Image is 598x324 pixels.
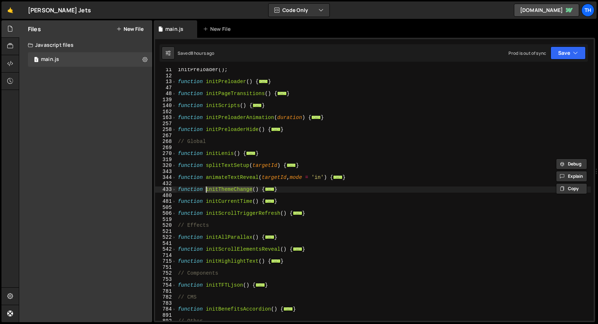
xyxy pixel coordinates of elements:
[155,312,177,319] div: 891
[155,198,177,205] div: 481
[155,276,177,283] div: 753
[556,171,587,182] button: Explain
[155,241,177,247] div: 541
[265,187,274,191] span: ...
[155,253,177,259] div: 714
[252,103,262,107] span: ...
[1,1,19,19] a: 🤙
[581,4,594,17] a: Th
[155,151,177,157] div: 270
[246,151,256,155] span: ...
[155,67,177,73] div: 11
[155,217,177,223] div: 519
[155,175,177,181] div: 344
[155,205,177,211] div: 505
[155,85,177,91] div: 47
[155,79,177,85] div: 13
[155,210,177,217] div: 506
[311,115,321,119] span: ...
[155,139,177,145] div: 268
[556,159,587,169] button: Debug
[155,229,177,235] div: 521
[155,115,177,121] div: 163
[28,6,91,15] div: [PERSON_NAME] Jets
[165,25,183,33] div: main.js
[28,25,41,33] h2: Files
[155,186,177,193] div: 433
[155,300,177,307] div: 783
[155,193,177,199] div: 480
[155,169,177,175] div: 343
[155,127,177,133] div: 258
[551,46,586,60] button: Save
[155,264,177,271] div: 751
[514,4,579,17] a: [DOMAIN_NAME]
[155,97,177,103] div: 139
[155,145,177,151] div: 269
[155,73,177,79] div: 12
[155,234,177,241] div: 522
[155,270,177,276] div: 752
[286,163,296,167] span: ...
[191,50,215,56] div: 8 hours ago
[155,181,177,187] div: 432
[269,4,329,17] button: Code Only
[293,211,302,215] span: ...
[333,175,342,179] span: ...
[271,259,281,263] span: ...
[28,52,152,67] div: 16759/45776.js
[155,288,177,295] div: 781
[116,26,144,32] button: New File
[283,307,293,311] span: ...
[155,157,177,163] div: 319
[271,127,281,131] span: ...
[155,121,177,127] div: 257
[19,38,152,52] div: Javascript files
[155,109,177,115] div: 162
[155,163,177,169] div: 320
[277,91,287,95] span: ...
[508,50,546,56] div: Prod is out of sync
[178,50,215,56] div: Saved
[155,294,177,300] div: 782
[155,222,177,229] div: 520
[258,79,268,83] span: ...
[41,56,59,63] div: main.js
[155,246,177,253] div: 542
[155,306,177,312] div: 784
[256,283,265,287] span: ...
[155,258,177,264] div: 715
[293,247,302,251] span: ...
[155,133,177,139] div: 267
[265,235,274,239] span: ...
[265,199,274,203] span: ...
[203,25,233,33] div: New File
[155,91,177,97] div: 48
[155,282,177,288] div: 754
[556,183,587,194] button: Copy
[155,103,177,109] div: 140
[34,57,38,63] span: 1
